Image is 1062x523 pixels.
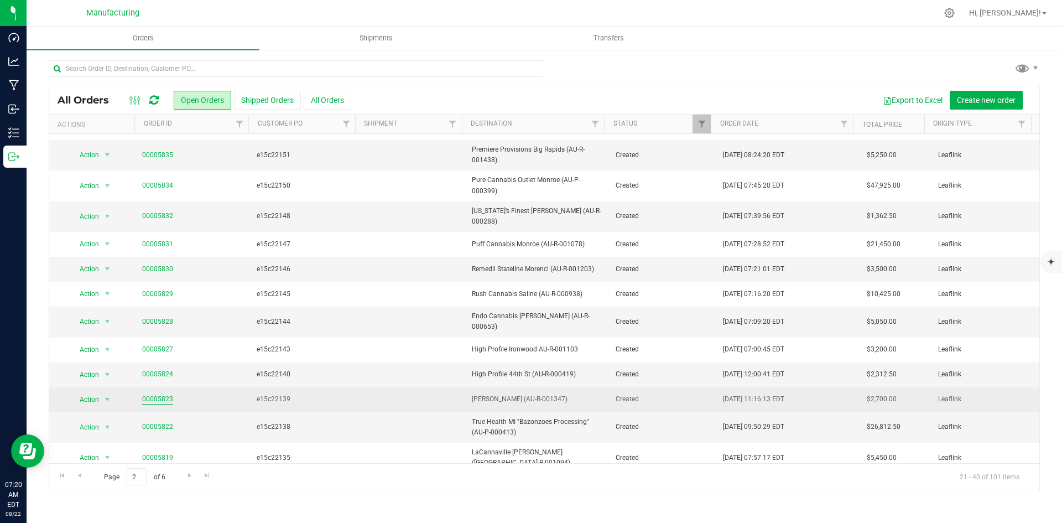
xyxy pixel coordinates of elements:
[8,103,19,115] inline-svg: Inbound
[71,468,87,483] a: Go to the previous page
[867,453,897,463] span: $5,450.00
[304,91,351,110] button: All Orders
[444,115,462,133] a: Filter
[101,286,114,302] span: select
[950,91,1023,110] button: Create new order
[257,150,351,160] span: e15c22151
[101,342,114,358] span: select
[54,468,70,483] a: Go to the first page
[616,211,710,221] span: Created
[70,367,100,382] span: Action
[616,239,710,250] span: Created
[723,394,784,405] span: [DATE] 11:16:13 EDT
[70,286,100,302] span: Action
[867,264,897,275] span: $3,500.00
[364,120,397,127] a: Shipment
[472,369,602,380] span: High Profile 44th St (AU-R-000419)
[101,392,114,407] span: select
[938,453,1033,463] span: Leaflink
[8,56,19,67] inline-svg: Analytics
[199,468,215,483] a: Go to the last page
[234,91,301,110] button: Shipped Orders
[142,394,173,405] a: 00005823
[867,289,900,299] span: $10,425.00
[835,115,853,133] a: Filter
[472,175,602,196] span: Pure Cannabis Outlet Monroe (AU-P-000399)
[723,239,784,250] span: [DATE] 07:28:52 EDT
[101,236,114,252] span: select
[70,314,100,329] span: Action
[257,344,351,355] span: e15c22143
[259,27,492,50] a: Shipments
[472,344,602,355] span: High Profile Ironwood AU-R-001103
[938,422,1033,432] span: Leaflink
[5,480,22,510] p: 07:20 AM EDT
[472,311,602,332] span: Endo Cannabis [PERSON_NAME] (AU-R-000653)
[174,91,231,110] button: Open Orders
[472,289,602,299] span: Rush Cannabis Saline (AU-R-000938)
[723,422,784,432] span: [DATE] 09:50:29 EDT
[616,180,710,191] span: Created
[101,420,114,435] span: select
[142,344,173,355] a: 00005827
[616,264,710,275] span: Created
[867,150,897,160] span: $5,250.00
[957,96,1016,105] span: Create new order
[257,264,351,275] span: e15c22146
[257,180,351,191] span: e15c22150
[101,178,114,194] span: select
[70,236,100,252] span: Action
[345,33,408,43] span: Shipments
[723,289,784,299] span: [DATE] 07:16:20 EDT
[723,344,784,355] span: [DATE] 07:00:45 EDT
[8,151,19,162] inline-svg: Outbound
[142,264,173,275] a: 00005830
[142,422,173,432] a: 00005822
[720,120,758,127] a: Order Date
[70,147,100,163] span: Action
[938,180,1033,191] span: Leaflink
[867,422,900,432] span: $26,812.50
[142,150,173,160] a: 00005835
[616,317,710,327] span: Created
[472,264,602,275] span: Remedii Stateline Morenci (AU-R-001203)
[876,91,950,110] button: Export to Excel
[181,468,197,483] a: Go to the next page
[8,32,19,43] inline-svg: Dashboard
[70,450,100,465] span: Action
[142,453,173,463] a: 00005819
[11,434,44,468] iframe: Resource center
[472,206,602,227] span: [US_STATE]’s Finest [PERSON_NAME] (AU-R-000288)
[938,239,1033,250] span: Leaflink
[616,344,710,355] span: Created
[723,264,784,275] span: [DATE] 07:21:01 EDT
[867,369,897,380] span: $2,312.50
[938,211,1033,221] span: Leaflink
[257,369,351,380] span: e15c22140
[58,121,131,128] div: Actions
[471,120,512,127] a: Destination
[101,261,114,277] span: select
[257,422,351,432] span: e15c22138
[472,417,602,438] span: True Health MI "Bazonzoes Processing" (AU-P-000413)
[472,447,602,468] span: LaCannaville [PERSON_NAME] ([GEOGRAPHIC_DATA]-R-001094)
[613,120,637,127] a: Status
[58,94,120,106] span: All Orders
[49,60,544,77] input: Search Order ID, Destination, Customer PO...
[70,261,100,277] span: Action
[101,147,114,163] span: select
[943,8,956,18] div: Manage settings
[723,150,784,160] span: [DATE] 08:24:20 EDT
[867,394,897,405] span: $2,700.00
[951,468,1028,485] span: 21 - 40 of 101 items
[101,314,114,329] span: select
[723,180,784,191] span: [DATE] 07:45:20 EDT
[938,150,1033,160] span: Leaflink
[938,289,1033,299] span: Leaflink
[867,180,900,191] span: $47,925.00
[723,453,784,463] span: [DATE] 07:57:17 EDT
[616,394,710,405] span: Created
[5,510,22,518] p: 08/22
[70,342,100,358] span: Action
[579,33,639,43] span: Transfers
